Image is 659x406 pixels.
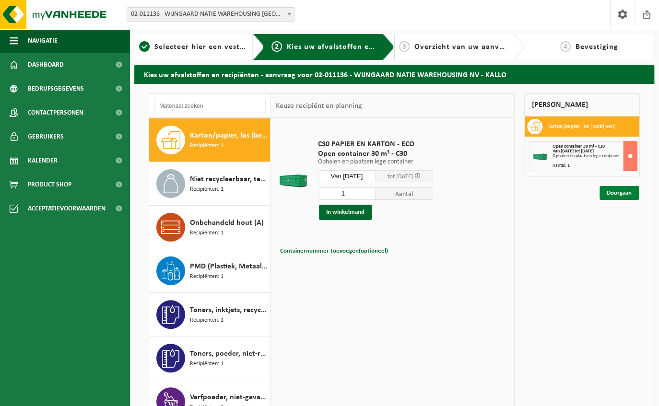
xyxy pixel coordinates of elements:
span: Bevestiging [576,43,618,51]
span: Contactpersonen [28,101,83,125]
span: 02-011136 - WIJNGAARD NATIE WAREHOUSING NV - KALLO [127,8,294,21]
span: Toners, inktjets, recycleerbaar, gevaarlijk [190,304,268,316]
span: Overzicht van uw aanvraag [414,43,516,51]
span: 2 [271,41,282,52]
button: Niet recycleerbaar, technisch niet verbrandbaar afval (brandbaar) Recipiënten: 1 [149,162,271,206]
span: Recipiënten: 1 [190,360,224,369]
button: PMD (Plastiek, Metaal, Drankkartons) (bedrijven) Recipiënten: 1 [149,249,271,293]
span: PMD (Plastiek, Metaal, Drankkartons) (bedrijven) [190,261,268,272]
span: C30 PAPIER EN KARTON - ECO [318,139,433,149]
div: Ophalen en plaatsen lege container [553,154,637,159]
p: Ophalen en plaatsen lege container [318,159,433,165]
h3: Karton/papier, los (bedrijven) [547,119,616,134]
button: Onbehandeld hout (A) Recipiënten: 1 [149,206,271,249]
button: Containernummer toevoegen(optioneel) [279,244,389,258]
strong: Van [DATE] tot [DATE] [553,149,594,154]
span: Recipiënten: 1 [190,316,224,325]
span: Selecteer hier een vestiging [154,43,258,51]
span: Navigatie [28,29,58,53]
span: 02-011136 - WIJNGAARD NATIE WAREHOUSING NV - KALLO [127,7,294,22]
a: Doorgaan [600,186,639,200]
span: Containernummer toevoegen(optioneel) [280,248,388,254]
span: Open container 30 m³ - C30 [553,144,605,149]
span: Onbehandeld hout (A) [190,217,264,229]
button: Toners, inktjets, recycleerbaar, gevaarlijk Recipiënten: 1 [149,293,271,336]
span: Toners, poeder, niet-recycleerbaar, niet gevaarlijk [190,348,268,360]
span: Gebruikers [28,125,64,149]
span: 1 [139,41,150,52]
span: Kies uw afvalstoffen en recipiënten [287,43,419,51]
button: Toners, poeder, niet-recycleerbaar, niet gevaarlijk Recipiënten: 1 [149,336,271,380]
button: Karton/papier, los (bedrijven) Recipiënten: 1 [149,118,271,162]
span: Recipiënten: 1 [190,272,224,281]
span: Karton/papier, los (bedrijven) [190,130,268,141]
span: Kalender [28,149,58,173]
span: 3 [399,41,410,52]
span: tot [DATE] [388,174,413,180]
span: Bedrijfsgegevens [28,77,84,101]
h2: Kies uw afvalstoffen en recipiënten - aanvraag voor 02-011136 - WIJNGAARD NATIE WAREHOUSING NV - ... [134,65,654,83]
span: Dashboard [28,53,64,77]
span: Verfpoeder, niet-gevaarlijk [190,392,268,403]
button: In winkelmand [319,205,372,220]
span: Product Shop [28,173,71,197]
span: Open container 30 m³ - C30 [318,149,433,159]
a: 1Selecteer hier een vestiging [139,41,245,53]
span: Aantal [376,187,433,200]
span: 4 [560,41,571,52]
div: [PERSON_NAME] [524,93,640,116]
span: Recipiënten: 1 [190,229,224,238]
div: Keuze recipiënt en planning [271,94,367,118]
span: Recipiënten: 1 [190,185,224,194]
div: Aantal: 1 [553,163,637,168]
span: Niet recycleerbaar, technisch niet verbrandbaar afval (brandbaar) [190,174,268,185]
input: Selecteer datum [318,170,376,182]
input: Materiaal zoeken [154,99,266,113]
span: Acceptatievoorwaarden [28,197,106,220]
span: Recipiënten: 1 [190,141,224,151]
